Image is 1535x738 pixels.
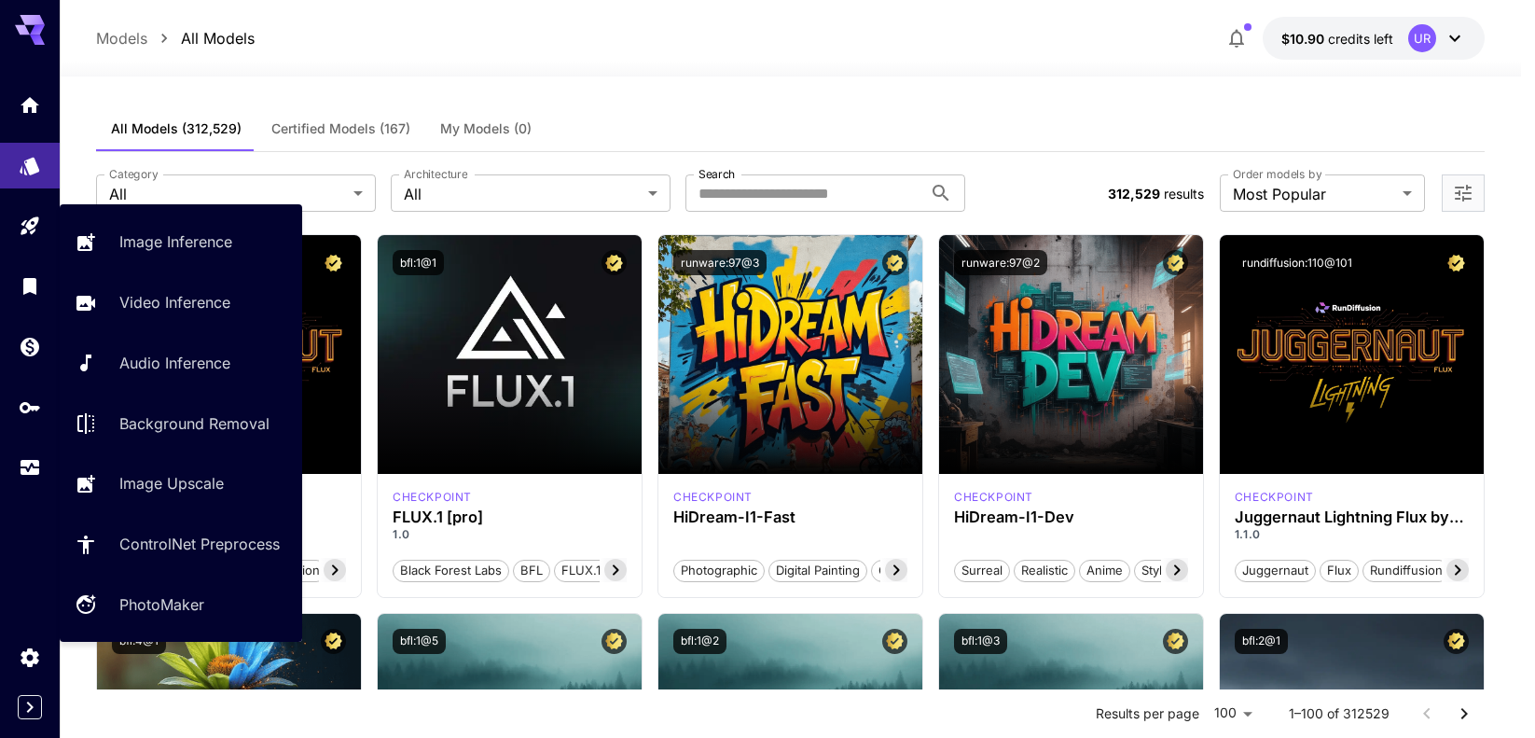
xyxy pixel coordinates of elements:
span: My Models (0) [440,120,532,137]
span: All [109,183,346,205]
div: API Keys [19,396,41,419]
h3: Juggernaut Lightning Flux by RunDiffusion [1235,508,1469,526]
button: $10.9023 [1263,17,1485,60]
span: Certified Models (167) [271,120,410,137]
button: Certified Model – Vetted for best performance and includes a commercial license. [1163,629,1188,654]
button: Certified Model – Vetted for best performance and includes a commercial license. [882,629,907,654]
p: Results per page [1096,704,1199,723]
button: Certified Model – Vetted for best performance and includes a commercial license. [1163,250,1188,275]
label: Order models by [1233,166,1321,182]
p: checkpoint [393,489,472,506]
p: Background Removal [119,412,270,435]
button: bfl:1@2 [673,629,726,654]
p: checkpoint [954,489,1033,506]
div: 100 [1207,700,1259,727]
div: HiDream Dev [954,489,1033,506]
h3: HiDream-I1-Fast [673,508,907,526]
h3: HiDream-I1-Dev [954,508,1188,526]
p: All Models [181,27,255,49]
button: Certified Model – Vetted for best performance and includes a commercial license. [1444,250,1469,275]
div: Usage [19,456,41,480]
span: FLUX.1 [pro] [555,562,640,580]
a: Image Inference [60,219,302,265]
button: Go to next page [1445,695,1483,732]
span: All [404,183,641,205]
span: Surreal [955,562,1009,580]
div: Home [19,93,41,117]
span: Photographic [674,562,764,580]
div: Wallet [19,335,41,358]
span: All Models (312,529) [111,120,242,137]
span: juggernaut [1236,562,1315,580]
p: Models [96,27,147,49]
p: Audio Inference [119,352,230,374]
p: Image Upscale [119,472,224,494]
button: runware:97@3 [673,250,767,275]
a: Image Upscale [60,461,302,507]
a: Audio Inference [60,341,302,386]
label: Category [109,166,159,182]
nav: breadcrumb [96,27,255,49]
span: 312,529 [1108,186,1160,202]
a: PhotoMaker [60,582,302,628]
label: Search [698,166,735,182]
span: flux [1321,562,1358,580]
div: HiDream Fast [673,489,753,506]
span: BFL [514,562,549,580]
button: Certified Model – Vetted for best performance and includes a commercial license. [321,250,346,275]
p: checkpoint [1235,489,1314,506]
div: FLUX.1 D [1235,489,1314,506]
div: Library [19,274,41,298]
button: rundiffusion:110@101 [1235,250,1360,275]
span: rundiffusion [1363,562,1449,580]
span: Realistic [1015,562,1074,580]
a: ControlNet Preprocess [60,522,302,567]
div: Models [19,154,41,177]
p: 1–100 of 312529 [1289,704,1390,723]
p: 1.1.0 [1235,526,1469,543]
p: checkpoint [673,489,753,506]
span: Stylized [1135,562,1193,580]
label: Architecture [404,166,467,182]
span: Anime [1080,562,1129,580]
h3: FLUX.1 [pro] [393,508,627,526]
div: Settings [19,646,41,669]
button: Open more filters [1452,182,1474,205]
button: bfl:1@1 [393,250,444,275]
button: Certified Model – Vetted for best performance and includes a commercial license. [882,250,907,275]
span: Black Forest Labs [394,562,508,580]
button: Certified Model – Vetted for best performance and includes a commercial license. [602,250,627,275]
button: bfl:1@3 [954,629,1007,654]
p: Video Inference [119,291,230,313]
button: bfl:1@5 [393,629,446,654]
div: fluxpro [393,489,472,506]
button: Certified Model – Vetted for best performance and includes a commercial license. [1444,629,1469,654]
span: credits left [1328,31,1393,47]
p: 1.0 [393,526,627,543]
div: $10.9023 [1281,29,1393,49]
button: bfl:2@1 [1235,629,1288,654]
a: Background Removal [60,400,302,446]
span: Digital Painting [769,562,866,580]
a: Video Inference [60,280,302,326]
button: runware:97@2 [954,250,1047,275]
button: Expand sidebar [18,695,42,719]
p: Image Inference [119,230,232,253]
span: results [1164,186,1204,202]
p: ControlNet Preprocess [119,533,280,555]
span: Cinematic [872,562,942,580]
span: Most Popular [1233,183,1395,205]
button: Certified Model – Vetted for best performance and includes a commercial license. [321,629,346,654]
p: PhotoMaker [119,593,204,616]
button: Certified Model – Vetted for best performance and includes a commercial license. [602,629,627,654]
div: Playground [19,215,41,238]
div: UR [1408,24,1436,52]
span: $10.90 [1281,31,1328,47]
